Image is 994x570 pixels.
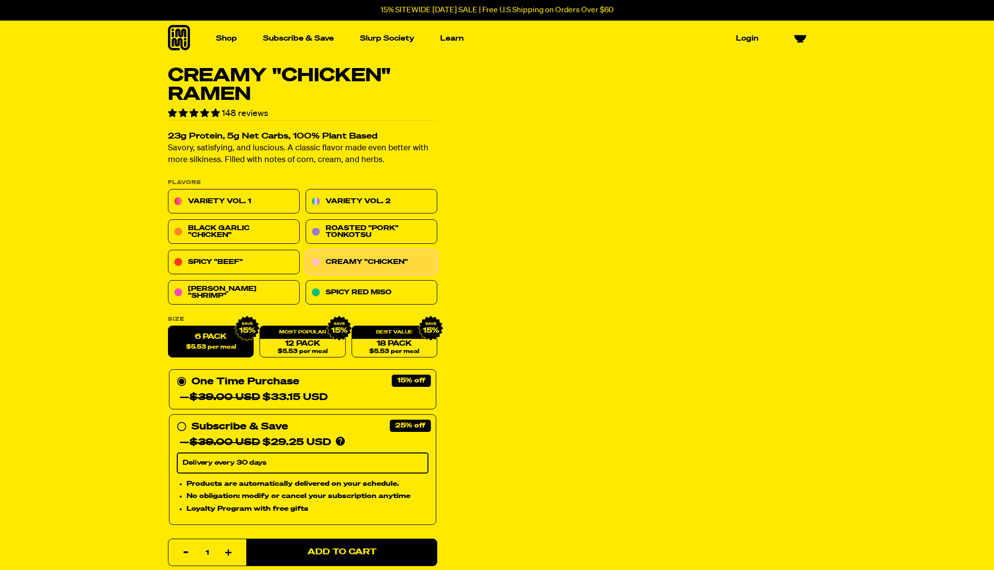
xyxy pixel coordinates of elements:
[306,190,437,214] a: Variety Vol. 2
[180,435,331,451] div: — $29.25 USD
[168,67,437,104] h1: Creamy "Chicken" Ramen
[212,21,762,56] nav: Main navigation
[189,438,260,448] del: $39.00 USD
[187,504,428,515] li: Loyalty Program with free gifts
[436,31,468,46] a: Learn
[187,491,428,502] li: No obligation: modify or cancel your subscription anytime
[732,31,762,46] a: Login
[352,326,437,358] a: 18 Pack$5.53 per meal
[259,31,338,46] a: Subscribe & Save
[260,326,345,358] a: 12 Pack$5.53 per meal
[168,190,300,214] a: Variety Vol. 1
[186,344,236,351] span: $5.53 per meal
[326,316,352,341] img: IMG_9632.png
[356,31,418,46] a: Slurp Society
[235,316,260,341] img: IMG_9632.png
[168,220,300,244] a: Black Garlic "Chicken"
[380,6,614,15] p: 15% SITEWIDE [DATE] SALE | Free U.S Shipping on Orders Over $60
[177,453,428,474] select: Subscribe & Save —$39.00 USD$29.25 USD Products are automatically delivered on your schedule. No ...
[308,548,377,557] span: Add to Cart
[418,316,444,341] img: IMG_9632.png
[191,419,288,435] div: Subscribe & Save
[369,349,419,355] span: $5.53 per meal
[306,220,437,244] a: Roasted "Pork" Tonkotsu
[222,109,268,118] span: 148 reviews
[174,539,240,567] input: quantity
[168,133,437,141] h2: 23g Protein, 5g Net Carbs, 100% Plant Based
[212,31,241,46] a: Shop
[278,349,328,355] span: $5.53 per meal
[177,374,428,405] div: One Time Purchase
[168,250,300,275] a: Spicy "Beef"
[168,109,222,118] span: 4.79 stars
[168,281,300,305] a: [PERSON_NAME] "Shrimp"
[168,180,437,186] p: Flavors
[306,250,437,275] a: Creamy "Chicken"
[180,390,328,405] div: — $33.15 USD
[168,143,437,166] p: Savory, satisfying, and luscious. A classic flavor made even better with more silkiness. Filled w...
[306,281,437,305] a: Spicy Red Miso
[187,478,428,489] li: Products are automatically delivered on your schedule.
[246,539,437,566] button: Add to Cart
[168,317,437,322] label: Size
[189,393,260,403] del: $39.00 USD
[168,326,254,358] label: 6 Pack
